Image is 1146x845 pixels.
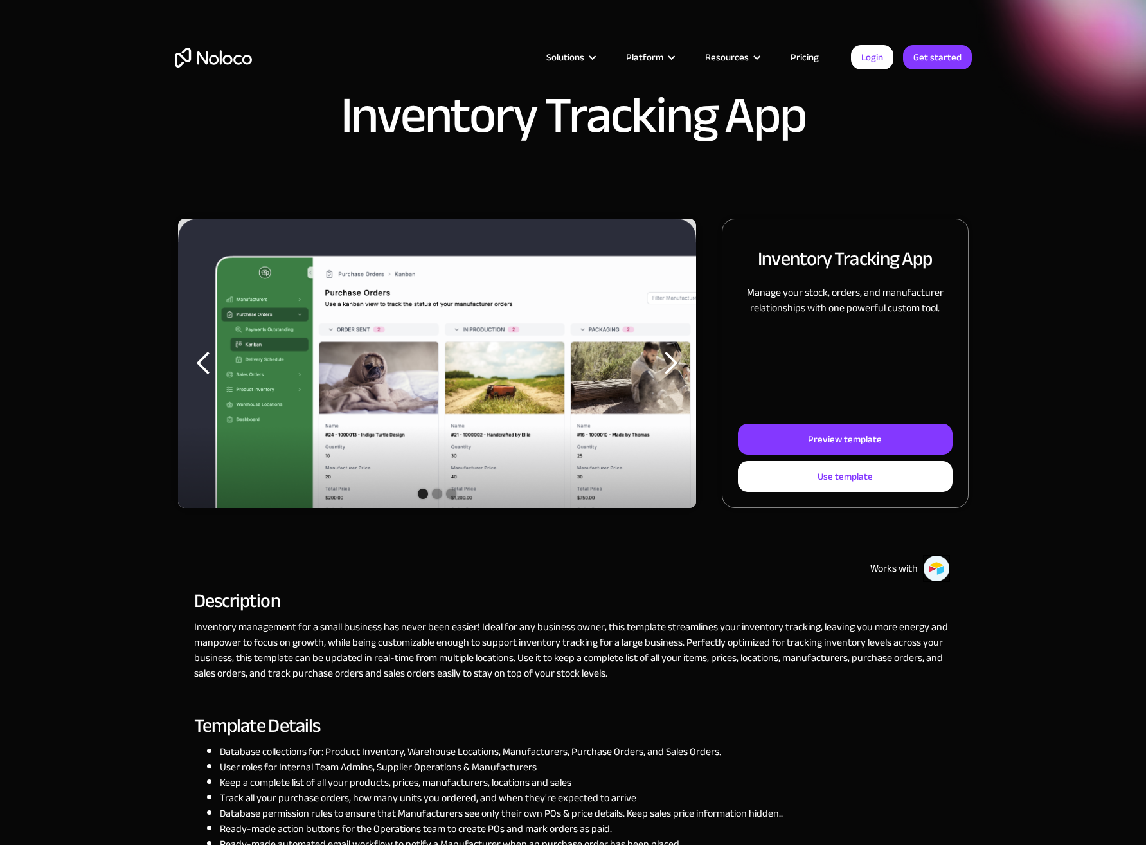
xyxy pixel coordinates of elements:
[808,431,882,448] div: Preview template
[432,489,442,499] div: Show slide 2 of 3
[705,49,749,66] div: Resources
[738,285,952,316] p: Manage your stock, orders, and manufacturer relationships with one powerful custom tool.
[774,49,835,66] a: Pricing
[645,219,696,508] div: next slide
[738,424,952,455] a: Preview template
[220,744,783,759] li: Database collections for: Product Inventory, Warehouse Locations, Manufacturers, Purchase Orders,...
[220,806,783,821] li: Database permission rules to ensure that Manufacturers see only their own POs & price details. Ke...
[923,555,950,582] img: Airtable
[341,90,806,141] h1: Inventory Tracking App
[446,489,456,499] div: Show slide 3 of 3
[626,49,663,66] div: Platform
[870,561,918,576] div: Works with
[903,45,972,69] a: Get started
[738,461,952,492] a: Use template
[418,489,428,499] div: Show slide 1 of 3
[194,619,953,681] p: Inventory management for a small business has never been easier! Ideal for any business owner, th...
[220,759,783,775] li: User roles for Internal Team Admins, Supplier Operations & Manufacturers
[220,790,783,806] li: Track all your purchase orders, how many units you ordered, and when they're expected to arrive
[530,49,610,66] div: Solutions
[818,468,873,485] div: Use template
[194,595,953,606] h2: Description
[178,219,229,508] div: previous slide
[175,48,252,68] a: home
[194,720,783,731] h2: Template Details
[220,821,783,837] li: Ready-made action buttons for the Operations team to create POs and mark orders as paid.
[689,49,774,66] div: Resources
[220,775,783,790] li: Keep a complete list of all your products, prices, manufacturers, locations and sales
[758,245,932,272] h2: Inventory Tracking App
[851,45,893,69] a: Login
[610,49,689,66] div: Platform
[178,219,697,508] div: carousel
[546,49,584,66] div: Solutions
[178,219,697,508] div: 1 of 3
